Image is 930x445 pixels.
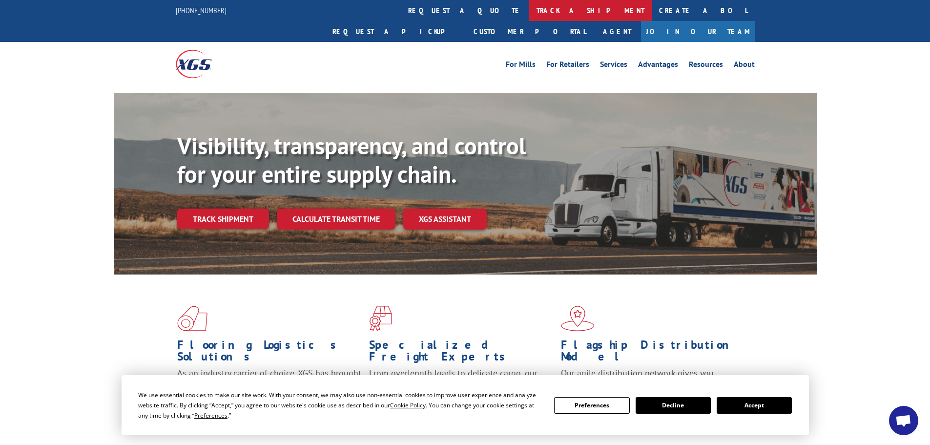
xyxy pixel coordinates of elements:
[546,61,589,71] a: For Retailers
[561,367,741,390] span: Our agile distribution network gives you nationwide inventory management on demand.
[506,61,536,71] a: For Mills
[277,209,395,230] a: Calculate transit time
[636,397,711,414] button: Decline
[325,21,466,42] a: Request a pickup
[554,397,629,414] button: Preferences
[194,411,227,420] span: Preferences
[176,5,227,15] a: [PHONE_NUMBER]
[889,406,918,435] div: Open chat
[177,130,526,189] b: Visibility, transparency, and control for your entire supply chain.
[600,61,627,71] a: Services
[177,367,361,402] span: As an industry carrier of choice, XGS has brought innovation and dedication to flooring logistics...
[122,375,809,435] div: Cookie Consent Prompt
[177,306,207,331] img: xgs-icon-total-supply-chain-intelligence-red
[390,401,426,409] span: Cookie Policy
[369,306,392,331] img: xgs-icon-focused-on-flooring-red
[369,339,554,367] h1: Specialized Freight Experts
[177,209,269,229] a: Track shipment
[593,21,641,42] a: Agent
[561,339,745,367] h1: Flagship Distribution Model
[717,397,792,414] button: Accept
[638,61,678,71] a: Advantages
[138,390,542,421] div: We use essential cookies to make our site work. With your consent, we may also use non-essential ...
[403,209,487,230] a: XGS ASSISTANT
[641,21,755,42] a: Join Our Team
[689,61,723,71] a: Resources
[466,21,593,42] a: Customer Portal
[561,306,595,331] img: xgs-icon-flagship-distribution-model-red
[177,339,362,367] h1: Flooring Logistics Solutions
[369,367,554,411] p: From overlength loads to delicate cargo, our experienced staff knows the best way to move your fr...
[734,61,755,71] a: About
